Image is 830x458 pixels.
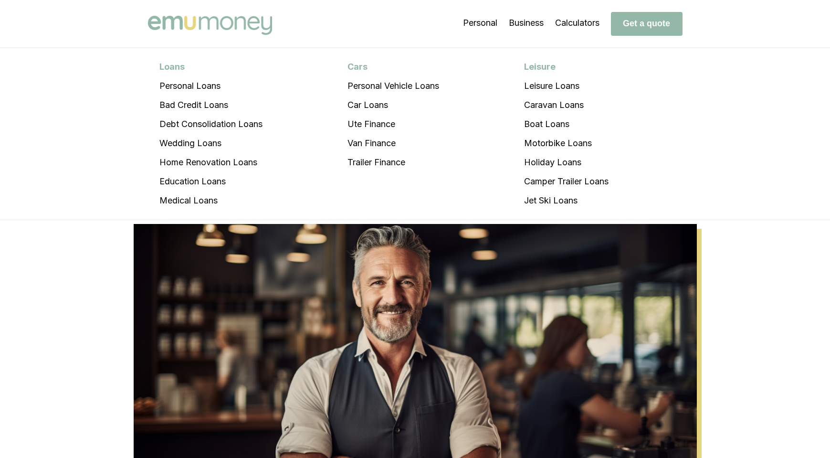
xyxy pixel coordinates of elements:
a: Medical Loans [148,191,274,210]
a: Home Renovation Loans [148,153,274,172]
a: Ute Finance [336,115,451,134]
a: Leisure Loans [513,76,620,96]
a: Debt Consolidation Loans [148,115,274,134]
a: Van Finance [336,134,451,153]
button: Get a quote [611,12,683,36]
div: Cars [336,57,451,76]
a: Get a quote [611,18,683,28]
a: Personal Loans [148,76,274,96]
a: Holiday Loans [513,153,620,172]
a: Motorbike Loans [513,134,620,153]
a: Car Loans [336,96,451,115]
a: Jet Ski Loans [513,191,620,210]
img: Emu Money logo [148,16,272,35]
a: Camper Trailer Loans [513,172,620,191]
a: Caravan Loans [513,96,620,115]
div: Leisure [513,57,620,76]
div: Loans [148,57,274,76]
a: Education Loans [148,172,274,191]
a: Bad Credit Loans [148,96,274,115]
a: Personal Vehicle Loans [336,76,451,96]
a: Trailer Finance [336,153,451,172]
a: Wedding Loans [148,134,274,153]
a: Boat Loans [513,115,620,134]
